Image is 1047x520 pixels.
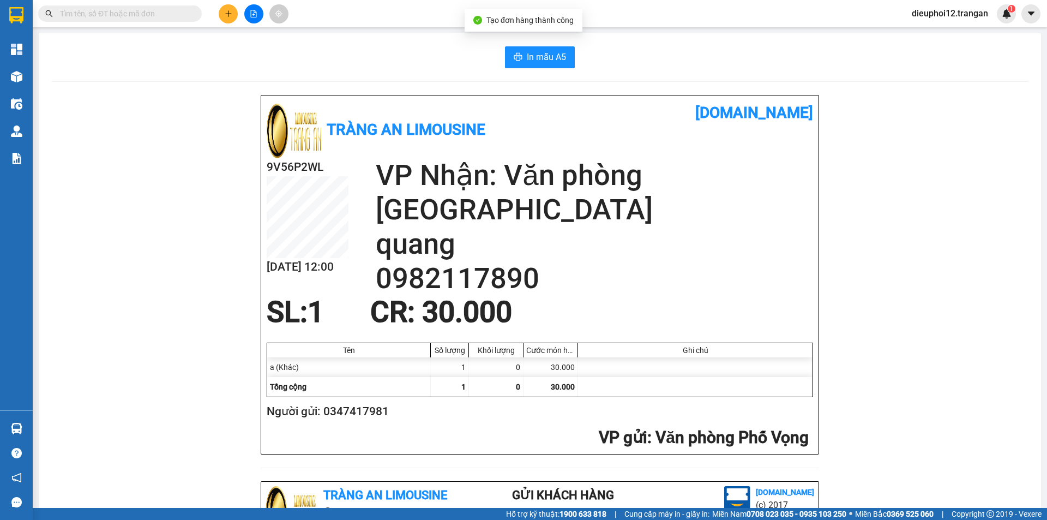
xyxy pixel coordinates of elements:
[581,346,810,355] div: Ghi chú
[559,510,606,518] strong: 1900 633 818
[486,16,574,25] span: Tạo đơn hàng thành công
[1026,9,1036,19] span: caret-down
[756,488,814,497] b: [DOMAIN_NAME]
[267,295,308,329] span: SL:
[514,52,522,63] span: printer
[11,497,22,507] span: message
[855,508,934,520] span: Miền Bắc
[11,98,22,110] img: warehouse-icon
[747,510,846,518] strong: 0708 023 035 - 0935 103 250
[431,357,469,377] div: 1
[11,473,22,483] span: notification
[269,4,288,23] button: aim
[250,10,257,17] span: file-add
[60,8,189,20] input: Tìm tên, số ĐT hoặc mã đơn
[986,510,994,518] span: copyright
[512,488,614,502] b: Gửi khách hàng
[219,4,238,23] button: plus
[887,510,934,518] strong: 0369 525 060
[267,258,348,276] h2: [DATE] 12:00
[45,10,53,17] span: search
[724,486,750,512] img: logo.jpg
[244,4,263,23] button: file-add
[11,423,22,434] img: warehouse-icon
[624,508,709,520] span: Cung cấp máy in - giấy in:
[376,261,813,296] h2: 0982117890
[472,346,520,355] div: Khối lượng
[1021,4,1040,23] button: caret-down
[376,227,813,261] h2: quang
[225,10,232,17] span: plus
[267,427,809,449] h2: : Văn phòng Phố Vọng
[376,158,813,227] h2: VP Nhận: Văn phòng [GEOGRAPHIC_DATA]
[267,357,431,377] div: a (Khác)
[903,7,997,20] span: dieuphoi12.trangan
[327,121,485,139] b: Tràng An Limousine
[11,448,22,458] span: question-circle
[1002,9,1012,19] img: icon-new-feature
[323,507,332,516] span: environment
[473,16,482,25] span: check-circle
[527,50,566,64] span: In mẫu A5
[11,44,22,55] img: dashboard-icon
[270,346,428,355] div: Tên
[551,382,575,391] span: 30.000
[267,158,348,176] h2: 9V56P2WL
[323,488,447,502] b: Tràng An Limousine
[1008,5,1015,13] sup: 1
[1009,5,1013,13] span: 1
[11,71,22,82] img: warehouse-icon
[599,428,647,447] span: VP gửi
[506,508,606,520] span: Hỗ trợ kỹ thuật:
[516,382,520,391] span: 0
[505,46,575,68] button: printerIn mẫu A5
[11,153,22,164] img: solution-icon
[523,357,578,377] div: 30.000
[370,295,512,329] span: CR : 30.000
[308,295,324,329] span: 1
[11,125,22,137] img: warehouse-icon
[756,498,814,512] li: (c) 2017
[849,512,852,516] span: ⚪️
[267,104,321,158] img: logo.jpg
[434,346,466,355] div: Số lượng
[469,357,523,377] div: 0
[615,508,616,520] span: |
[9,7,23,23] img: logo-vxr
[526,346,575,355] div: Cước món hàng
[461,382,466,391] span: 1
[942,508,943,520] span: |
[267,403,809,421] h2: Người gửi: 0347417981
[712,508,846,520] span: Miền Nam
[270,382,306,391] span: Tổng cộng
[275,10,282,17] span: aim
[695,104,813,122] b: [DOMAIN_NAME]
